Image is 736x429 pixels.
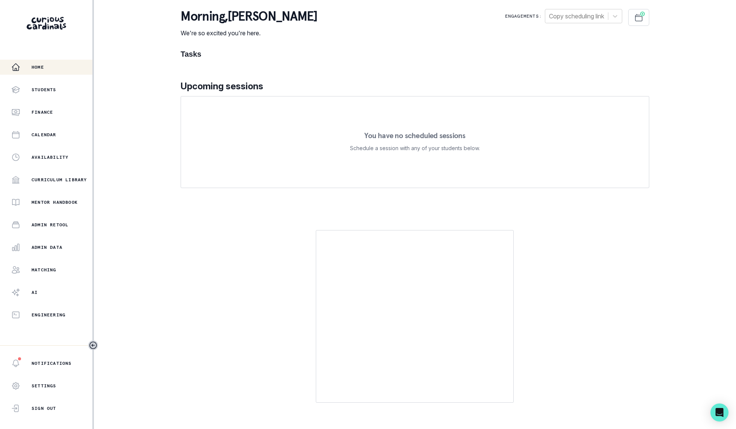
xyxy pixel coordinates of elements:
[32,87,56,93] p: Students
[181,80,649,93] p: Upcoming sessions
[32,222,68,228] p: Admin Retool
[32,383,56,389] p: Settings
[181,9,317,24] p: morning , [PERSON_NAME]
[32,109,53,115] p: Finance
[88,340,98,350] button: Toggle sidebar
[32,244,62,250] p: Admin Data
[32,267,56,273] p: Matching
[32,132,56,138] p: Calendar
[628,9,649,26] button: Schedule Sessions
[505,13,542,19] p: Engagements:
[32,154,68,160] p: Availability
[181,29,317,38] p: We're so excited you're here.
[32,177,87,183] p: Curriculum Library
[32,199,78,205] p: Mentor Handbook
[350,144,480,153] p: Schedule a session with any of your students below.
[32,360,72,366] p: Notifications
[32,405,56,411] p: Sign Out
[32,312,65,318] p: Engineering
[181,50,649,59] h1: Tasks
[27,17,66,30] img: Curious Cardinals Logo
[364,132,465,139] p: You have no scheduled sessions
[32,289,38,295] p: AI
[710,403,728,421] div: Open Intercom Messenger
[32,64,44,70] p: Home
